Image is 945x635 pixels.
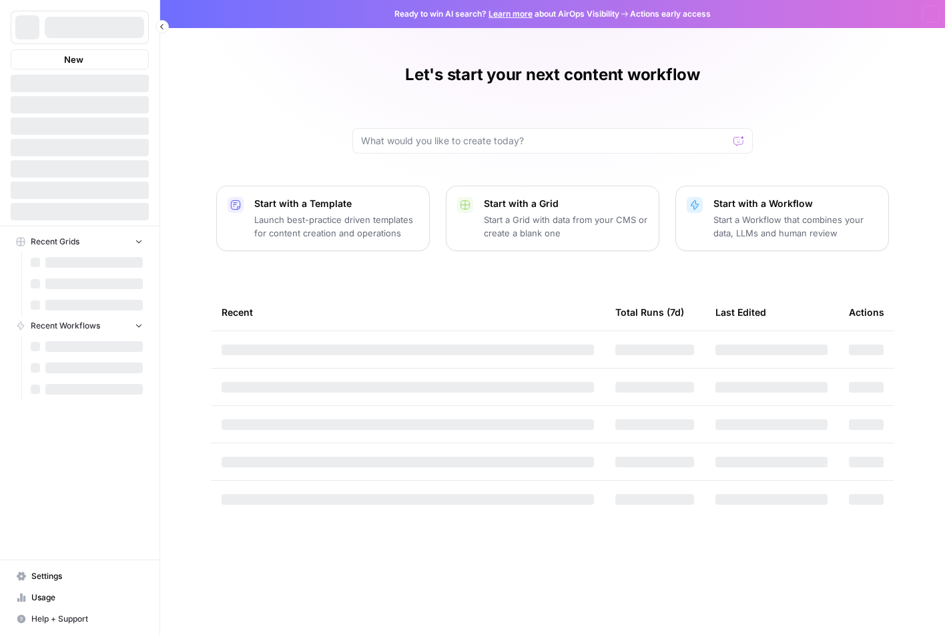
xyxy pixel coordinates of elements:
p: Start with a Grid [484,197,648,210]
p: Start with a Workflow [713,197,878,210]
button: Start with a TemplateLaunch best-practice driven templates for content creation and operations [216,186,430,251]
button: Recent Workflows [11,316,149,336]
button: Start with a WorkflowStart a Workflow that combines your data, LLMs and human review [675,186,889,251]
span: Recent Workflows [31,320,100,332]
input: What would you like to create today? [361,134,728,148]
span: New [64,53,83,66]
div: Last Edited [715,294,766,331]
button: Help + Support [11,608,149,630]
span: Help + Support [31,613,143,625]
p: Start with a Template [254,197,418,210]
a: Settings [11,566,149,587]
span: Settings [31,570,143,582]
button: New [11,49,149,69]
span: Recent Grids [31,236,79,248]
a: Usage [11,587,149,608]
p: Start a Workflow that combines your data, LLMs and human review [713,213,878,240]
div: Total Runs (7d) [615,294,684,331]
span: Ready to win AI search? about AirOps Visibility [394,8,619,20]
button: Start with a GridStart a Grid with data from your CMS or create a blank one [446,186,659,251]
h1: Let's start your next content workflow [405,64,700,85]
div: Recent [222,294,594,331]
p: Launch best-practice driven templates for content creation and operations [254,213,418,240]
button: Recent Grids [11,232,149,252]
a: Learn more [489,9,533,19]
span: Actions early access [630,8,711,20]
div: Actions [849,294,884,331]
p: Start a Grid with data from your CMS or create a blank one [484,213,648,240]
span: Usage [31,592,143,604]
